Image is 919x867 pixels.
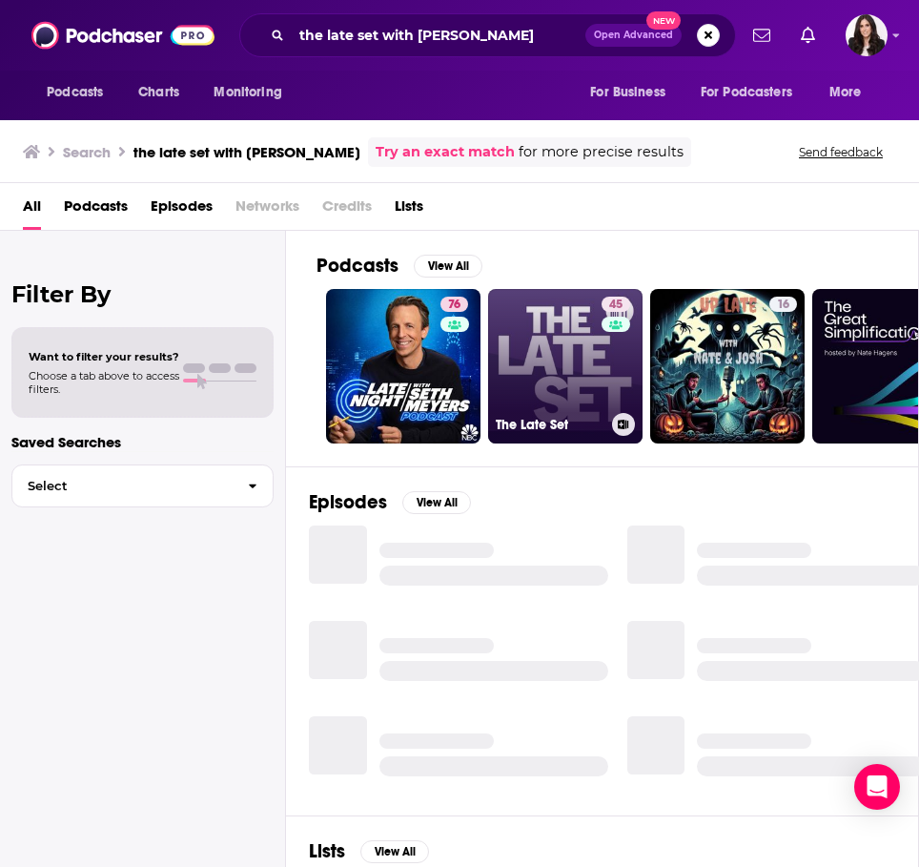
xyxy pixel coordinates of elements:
span: Select [12,480,233,492]
button: Open AdvancedNew [585,24,682,47]
button: open menu [816,74,886,111]
h2: Episodes [309,490,387,514]
button: View All [360,840,429,863]
div: Open Intercom Messenger [854,764,900,810]
a: 76 [440,297,468,312]
img: User Profile [846,14,888,56]
h3: the late set with [PERSON_NAME] [133,143,360,161]
button: View All [402,491,471,514]
a: 16 [769,297,797,312]
button: Show profile menu [846,14,888,56]
span: Choose a tab above to access filters. [29,369,179,396]
h3: Search [63,143,111,161]
span: For Business [590,79,665,106]
h2: Lists [309,839,345,863]
button: open menu [33,74,128,111]
span: Open Advanced [594,31,673,40]
a: 45 [602,297,630,312]
span: 45 [609,296,623,315]
span: Charts [138,79,179,106]
button: View All [414,255,482,278]
a: ListsView All [309,839,429,863]
button: open menu [688,74,820,111]
p: Saved Searches [11,433,274,451]
a: Episodes [151,191,213,230]
a: Charts [126,74,191,111]
h2: Filter By [11,280,274,308]
button: open menu [577,74,689,111]
span: Want to filter your results? [29,350,179,363]
a: Try an exact match [376,141,515,163]
a: PodcastsView All [317,254,482,278]
span: 16 [777,296,789,315]
a: Show notifications dropdown [745,19,778,52]
a: Lists [395,191,423,230]
div: Search podcasts, credits, & more... [239,13,736,57]
span: Credits [322,191,372,230]
input: Search podcasts, credits, & more... [292,20,585,51]
h2: Podcasts [317,254,398,278]
span: Networks [235,191,299,230]
button: open menu [200,74,306,111]
span: More [829,79,862,106]
button: Send feedback [793,144,888,160]
span: Monitoring [214,79,281,106]
span: Logged in as RebeccaShapiro [846,14,888,56]
span: New [646,11,681,30]
a: Show notifications dropdown [793,19,823,52]
a: Podcasts [64,191,128,230]
h3: The Late Set [496,417,604,433]
a: EpisodesView All [309,490,471,514]
a: 45The Late Set [488,289,643,444]
span: 76 [448,296,460,315]
span: For Podcasters [701,79,792,106]
button: Select [11,464,274,507]
a: All [23,191,41,230]
a: 16 [650,289,805,444]
span: Podcasts [47,79,103,106]
a: 76 [326,289,480,444]
span: for more precise results [519,141,684,163]
img: Podchaser - Follow, Share and Rate Podcasts [31,17,214,53]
